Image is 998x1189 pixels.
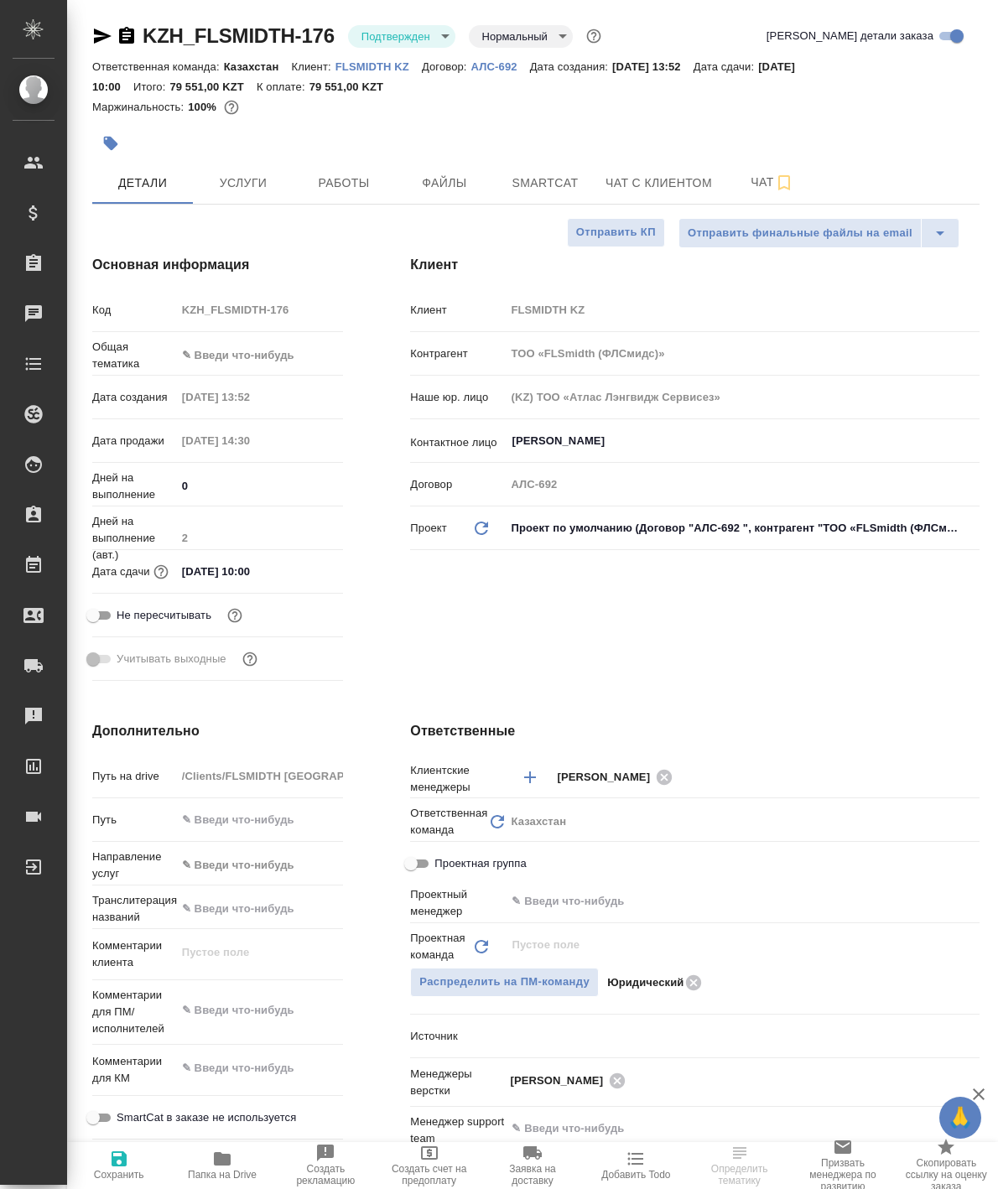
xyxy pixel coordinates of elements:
[224,605,246,626] button: Включи, если не хочешь, чтобы указанная дата сдачи изменилась после переставления заказа в 'Подтв...
[117,1109,296,1126] span: SmartCat в заказе не используется
[410,389,505,406] p: Наше юр. лицо
[970,776,974,779] button: Open
[557,769,660,786] span: [PERSON_NAME]
[176,764,344,788] input: Пустое поле
[176,807,344,832] input: ✎ Введи что-нибудь
[117,651,226,667] span: Учитывать выходные
[410,762,505,796] p: Клиентские менеджеры
[67,1142,170,1189] button: Сохранить
[348,25,455,48] div: Подтвержден
[410,520,447,537] p: Проект
[434,855,526,872] span: Проектная группа
[92,302,176,319] p: Код
[505,514,980,543] div: Проект по умолчанию (Договор "АЛС-692 ", контрагент "ТОО «FLSmidth (ФЛСмидс)»")
[585,1142,688,1189] button: Добавить Todo
[92,389,176,406] p: Дата создания
[510,1072,613,1089] span: [PERSON_NAME]
[92,26,112,46] button: Скопировать ссылку для ЯМессенджера
[410,1114,505,1147] p: Менеджер support team
[176,559,323,584] input: ✎ Введи что-нибудь
[221,96,242,118] button: 0.00 KZT;
[410,968,599,997] button: Распределить на ПМ-команду
[170,1142,273,1189] button: Папка на Drive
[176,526,344,550] input: Пустое поле
[410,1066,505,1099] p: Менеджеры верстки
[92,433,176,449] p: Дата продажи
[422,60,471,73] p: Договор:
[356,29,435,44] button: Подтвержден
[92,125,129,162] button: Добавить тэг
[505,472,980,496] input: Пустое поле
[176,851,344,880] div: ✎ Введи что-нибудь
[274,1142,377,1189] button: Создать рекламацию
[387,1163,470,1186] span: Создать счет на предоплату
[176,428,323,453] input: Пустое поле
[176,474,344,498] input: ✎ Введи что-нибудь
[92,101,188,113] p: Маржинальность:
[102,173,183,194] span: Детали
[481,1142,584,1189] button: Заявка на доставку
[477,29,553,44] button: Нормальный
[291,60,335,73] p: Клиент:
[471,59,530,73] a: АЛС-692
[143,24,335,47] a: KZH_FLSMIDTH-176
[410,434,505,451] p: Контактное лицо
[505,298,980,322] input: Пустое поле
[92,721,343,741] h4: Дополнительно
[335,60,422,73] p: FLSMIDTH KZ
[176,896,344,921] input: ✎ Введи что-нибудь
[182,347,324,364] div: ✎ Введи что-нибудь
[510,935,940,955] input: Пустое поле
[510,757,550,797] button: Добавить менеджера
[239,648,261,670] button: Выбери, если сб и вс нужно считать рабочими днями для выполнения заказа.
[698,1163,781,1186] span: Определить тематику
[150,561,172,583] button: Если добавить услуги и заполнить их объемом, то дата рассчитается автоматически
[309,80,397,93] p: 79 551,00 KZT
[410,930,471,963] p: Проектная команда
[92,987,176,1037] p: Комментарии для ПМ/исполнителей
[505,173,585,194] span: Smartcat
[774,173,794,193] svg: Подписаться
[410,886,505,920] p: Проектный менеджер
[410,805,487,839] p: Ответственная команда
[583,25,605,47] button: Доп статусы указывают на важность/срочность заказа
[530,60,612,73] p: Дата создания:
[505,1022,980,1051] div: ​
[688,224,912,243] span: Отправить финальные файлы на email
[169,80,257,93] p: 79 551,00 KZT
[557,766,678,787] div: [PERSON_NAME]
[678,218,922,248] button: Отправить финальные файлы на email
[567,218,665,247] button: Отправить КП
[410,302,505,319] p: Клиент
[791,1142,894,1189] button: Призвать менеджера по развитию
[471,60,530,73] p: АЛС-692
[601,1169,670,1181] span: Добавить Todo
[176,341,344,370] div: ✎ Введи что-нибудь
[176,385,323,409] input: Пустое поле
[970,1079,974,1083] button: Open
[257,80,309,93] p: К оплате:
[133,80,169,93] p: Итого:
[607,974,684,991] p: Юридический
[92,849,176,882] p: Направление услуг
[92,892,176,926] p: Транслитерация названий
[510,1119,918,1139] input: ✎ Введи что-нибудь
[224,60,292,73] p: Казахстан
[505,385,980,409] input: Пустое поле
[182,857,324,874] div: ✎ Введи что-нибудь
[469,25,573,48] div: Подтвержден
[510,891,918,911] input: ✎ Введи что-нибудь
[117,26,137,46] button: Скопировать ссылку
[117,607,211,624] span: Не пересчитывать
[92,1053,176,1087] p: Комментарии для КМ
[970,439,974,443] button: Open
[694,60,758,73] p: Дата сдачи:
[404,173,485,194] span: Файлы
[94,1169,144,1181] span: Сохранить
[410,1028,505,1045] p: Источник
[678,218,959,248] div: split button
[491,1163,574,1186] span: Заявка на доставку
[92,812,176,828] p: Путь
[970,900,974,903] button: Open
[188,101,221,113] p: 100%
